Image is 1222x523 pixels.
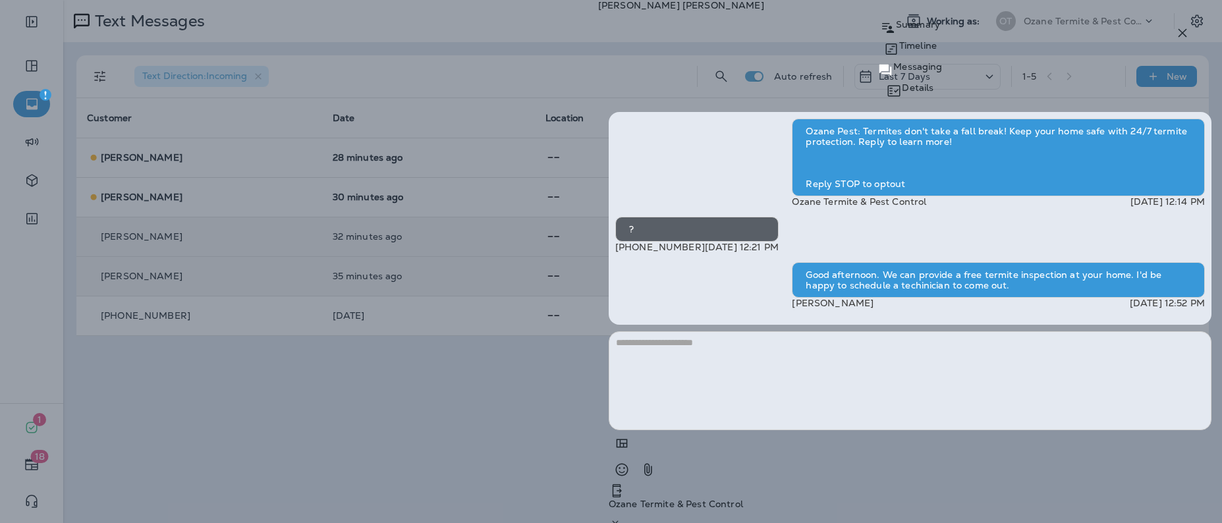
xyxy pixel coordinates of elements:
[1130,196,1205,207] p: [DATE] 12:14 PM
[792,262,1205,298] div: Good afternoon. We can provide a free termite inspection at your home. I'd be happy to schedule a...
[792,119,1205,196] div: Ozane Pest: Termites don't take a fall break! Keep your home safe with 24/7 termite protection. R...
[615,217,779,242] div: ?
[899,40,937,51] p: Timeline
[792,196,926,207] p: Ozane Termite & Pest Control
[609,430,635,456] button: Add in a premade template
[792,298,874,308] p: [PERSON_NAME]
[609,456,635,483] button: Select an emoji
[902,82,933,93] p: Details
[893,61,942,72] p: Messaging
[1130,298,1205,308] p: [DATE] 12:52 PM
[705,242,779,252] p: [DATE] 12:21 PM
[609,499,1211,509] p: Ozane Termite & Pest Control
[896,19,940,30] p: Summary
[615,242,705,252] p: [PHONE_NUMBER]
